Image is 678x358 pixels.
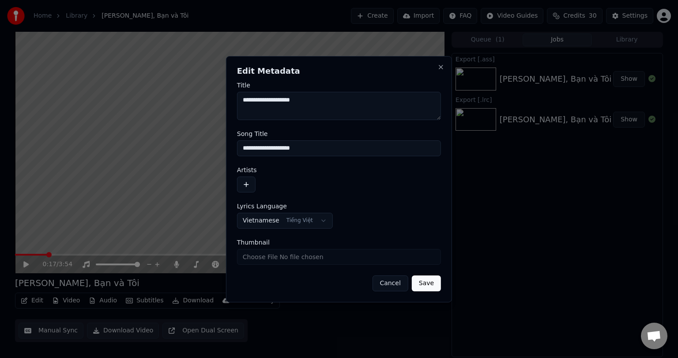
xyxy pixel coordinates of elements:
label: Song Title [237,131,441,137]
span: Thumbnail [237,239,270,245]
label: Artists [237,167,441,173]
span: Lyrics Language [237,203,287,209]
button: Save [412,275,441,291]
button: Cancel [372,275,408,291]
label: Title [237,82,441,88]
h2: Edit Metadata [237,67,441,75]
